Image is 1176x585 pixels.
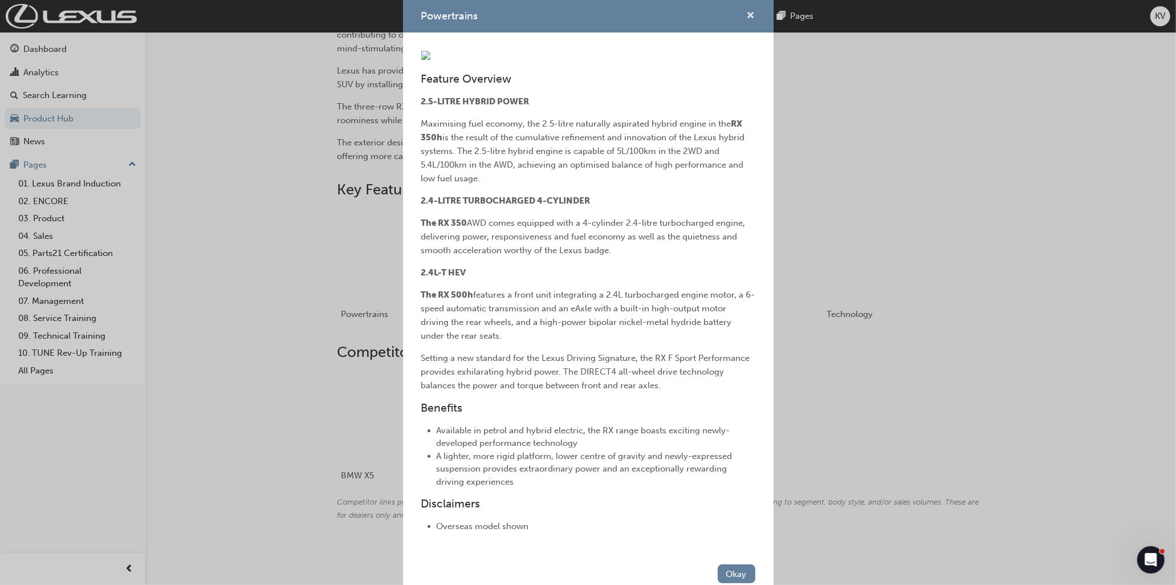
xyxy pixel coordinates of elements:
button: Okay [718,564,755,583]
li: Available in petrol and hybrid electric, the RX range boasts exciting newly-developed performance... [437,424,755,450]
span: The RX 350 [421,218,467,228]
img: 5030e6c2-a9f9-4700-891a-c93b3dc21c8f.jpg [421,51,430,60]
span: features a front unit integrating a 2.4L turbocharged engine motor, a 6-speed automatic transmiss... [421,290,755,341]
span: 2.4-LITRE TURBOCHARGED 4-CYLINDER [421,196,591,206]
span: Maximising fuel economy, the 2.5-litre naturally aspirated hybrid engine in the [421,119,731,129]
span: 2.5-LITRE HYBRID POWER [421,96,530,107]
span: Powertrains [421,10,478,22]
span: 2.4L-T HEV [421,267,466,278]
li: Overseas model shown [437,520,755,533]
h3: Feature Overview [421,72,755,86]
span: The RX 500h [421,290,474,300]
span: Setting a new standard for the Lexus Driving Signature, the RX F Sport Performance provides exhil... [421,353,752,391]
h3: Disclaimers [421,497,755,510]
span: cross-icon [747,11,755,22]
li: A lighter, more rigid platform, lower centre of gravity and newly-expressed suspension provides e... [437,450,755,489]
iframe: Intercom live chat [1137,546,1165,574]
span: AWD comes equipped with a 4-cylinder 2.4-litre turbocharged engine, delivering power, responsiven... [421,218,748,255]
button: cross-icon [747,9,755,23]
span: is the result of the cumulative refinement and innovation of the Lexus hybrid systems. The 2.5-li... [421,132,747,184]
h3: Benefits [421,401,755,415]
